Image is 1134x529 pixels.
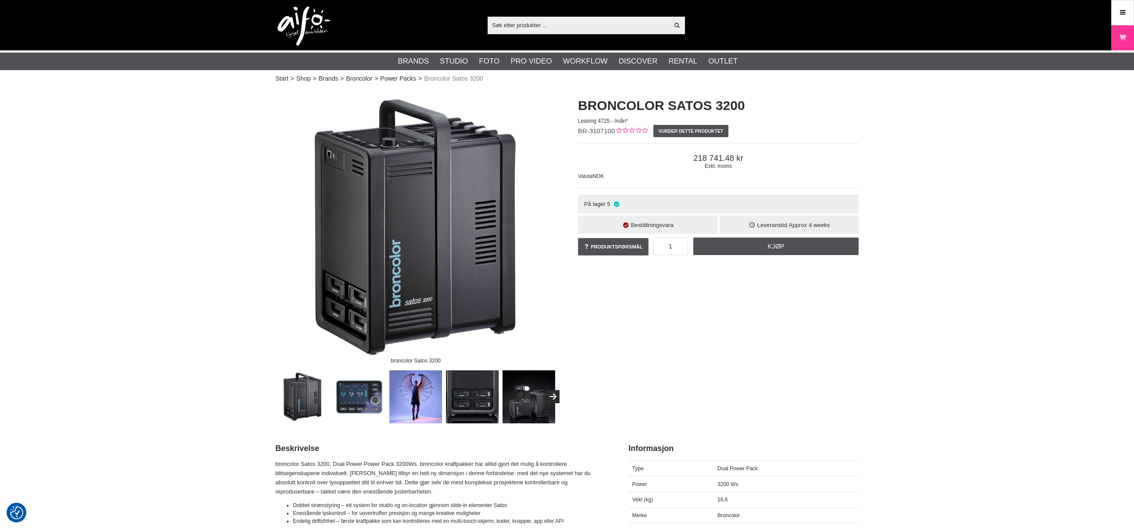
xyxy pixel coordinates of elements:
[632,497,653,503] span: Vekt (kg)
[717,465,758,472] span: Dual Power Pack
[708,56,738,67] a: Outlet
[631,222,674,228] span: Beställningsvara
[789,222,830,228] span: Approx 4 weeks
[293,509,606,517] li: Enestående lyskontroll – for uovertruffen presisjon og mange kreative muligheter
[296,74,311,83] a: Shop
[578,153,859,163] span: 218 741.48
[319,74,338,83] a: Brands
[717,512,740,518] span: Broncolor
[578,118,628,124] span: Leasing 4725:- /mån*
[693,238,859,255] a: Kjøp
[383,353,448,368] div: broncolor Satos 3200
[380,74,416,83] a: Power Packs
[488,18,669,32] input: Søk etter produkter ...
[503,370,556,423] img: Satos finns i två versioner. 3200Ws och 1600Ws
[313,74,316,83] span: >
[275,74,289,83] a: Start
[398,56,429,67] a: Brands
[418,74,422,83] span: >
[340,74,344,83] span: >
[374,74,378,83] span: >
[653,125,728,137] a: Vurder dette produktet
[510,56,552,67] a: Pro Video
[275,88,556,368] img: broncolor Satos 3200
[578,238,649,256] a: Produktspørsmål
[757,222,787,228] span: Leveranstid
[275,443,606,454] h2: Beskrivelse
[333,370,386,423] img: Touch display
[632,465,644,472] span: Type
[632,512,647,518] span: Merke
[613,201,620,207] i: På lager
[10,506,23,519] img: Revisit consent button
[668,56,697,67] a: Rental
[275,460,606,496] p: broncolor Satos 3200, Dual Power Power Pack 3200Ws. broncolor kraftpakker har alltid gjort det mu...
[10,505,23,521] button: Samtykkepreferanser
[615,127,648,136] div: Kundevurdering: 0
[291,74,294,83] span: >
[578,96,859,115] h1: Broncolor Satos 3200
[578,163,859,169] span: Exkl. moms
[479,56,499,67] a: Foto
[293,501,606,509] li: Dobbel strømstyring – ett system for studio og on-location gjennom slide-in elementer Satos
[632,481,647,487] span: Power
[424,74,483,83] span: Broncolor Satos 3200
[563,56,608,67] a: Workflow
[389,370,442,423] img: Studioblixt med Dual Power Management
[278,7,330,46] img: logo.png
[607,201,610,207] span: 5
[578,127,615,135] span: BR-3107100
[592,173,604,179] span: NOK
[619,56,658,67] a: Discover
[346,74,372,83] a: Broncolor
[546,390,560,403] button: Next
[717,497,727,503] span: 16.6
[440,56,468,67] a: Studio
[446,370,499,423] img: Dubbla batterier och nätdelar
[293,517,606,525] li: Endelig driftsfrihet – første kraftpakke som kan kontrolleres med en multi-touch-skjerm, koder, k...
[584,201,606,207] span: På lager
[628,443,859,454] h2: Informasjon
[276,370,329,423] img: broncolor Satos 3200
[717,481,738,487] span: 3200 Ws
[578,173,592,179] span: Valuta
